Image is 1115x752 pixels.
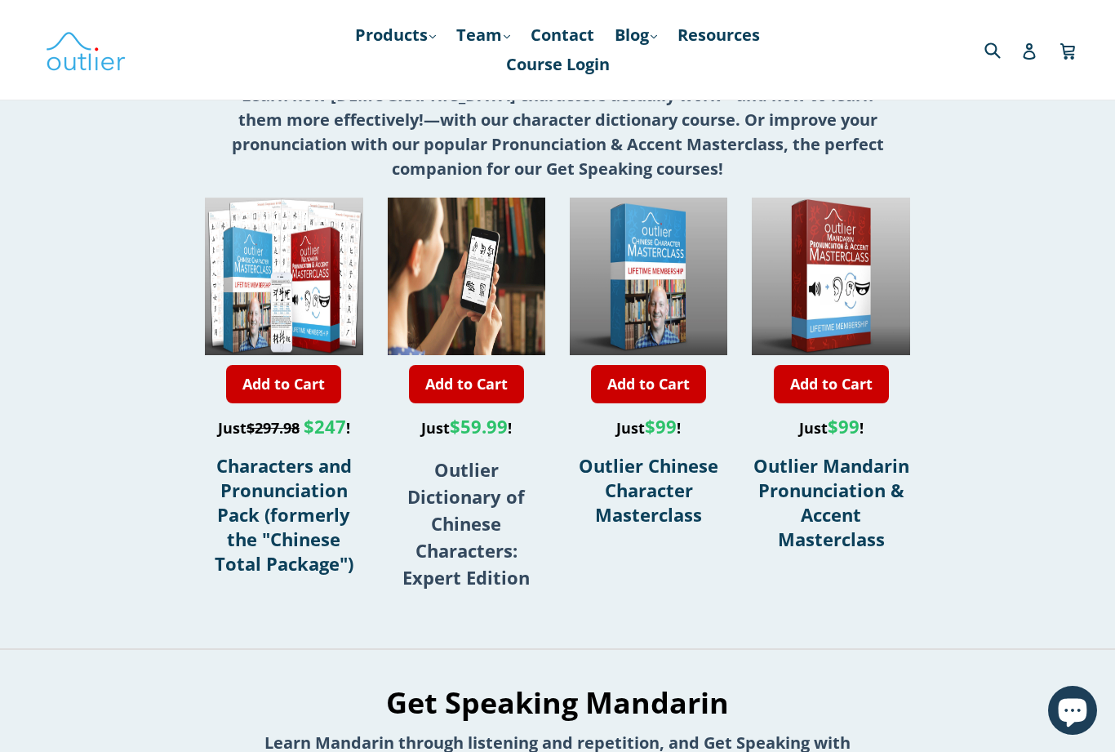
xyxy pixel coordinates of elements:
[402,457,530,590] strong: Outlier Dictionary of Chinese Characters: Expert Edition
[606,20,665,50] a: Blog
[774,365,889,403] a: Add to Cart
[645,414,677,438] span: $99
[347,20,444,50] a: Products
[226,365,341,403] a: Add to Cart
[799,418,864,438] span: Just !
[522,20,602,50] a: Contact
[247,418,300,438] s: $297.98
[450,414,508,438] span: $59.99
[980,33,1025,66] input: Search
[218,418,350,438] span: Just !
[498,50,618,79] a: Course Login
[828,414,860,438] span: $99
[402,463,530,589] a: Outlier Dictionary of Chinese Characters: Expert Edition
[1043,686,1102,739] inbox-online-store-chat: Shopify online store chat
[409,365,524,403] a: Add to Cart
[448,20,518,50] a: Team
[579,453,718,527] a: Outlier Chinese Character Masterclass
[591,365,706,403] a: Add to Cart
[753,453,909,551] a: Outlier Mandarin Pronunciation & Accent Masterclass
[215,453,353,576] a: Characters and Pronunciation Pack (formerly the "Chinese Total Package")
[304,414,346,438] span: $247
[45,26,127,73] img: Outlier Linguistics
[421,418,512,438] span: Just !
[616,418,681,438] span: Just !
[669,20,768,50] a: Resources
